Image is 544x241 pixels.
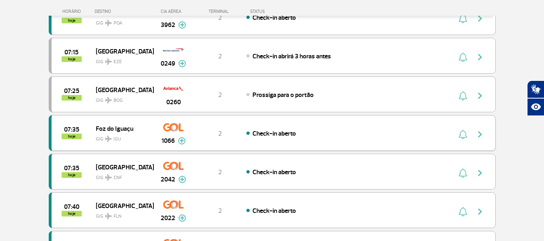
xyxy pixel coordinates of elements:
img: destiny_airplane.svg [105,97,112,103]
span: 0260 [166,97,181,107]
img: mais-info-painel-voo.svg [178,21,186,29]
span: CNF [114,174,122,181]
img: seta-direita-painel-voo.svg [475,91,485,101]
img: seta-direita-painel-voo.svg [475,207,485,216]
img: destiny_airplane.svg [105,174,112,181]
span: 2025-08-27 07:40:00 [64,204,79,210]
span: 2025-08-27 07:25:00 [64,88,79,94]
img: sino-painel-voo.svg [459,168,467,178]
img: seta-direita-painel-voo.svg [475,168,485,178]
span: 3962 [161,20,175,30]
img: mais-info-painel-voo.svg [178,176,186,183]
button: Abrir recursos assistivos. [527,98,544,116]
span: GIG [96,131,147,143]
span: [GEOGRAPHIC_DATA] [96,200,147,211]
img: mais-info-painel-voo.svg [178,60,186,67]
span: 2025-08-27 07:35:00 [64,127,79,132]
img: sino-painel-voo.svg [459,130,467,139]
span: 1066 [161,136,175,146]
img: seta-direita-painel-voo.svg [475,130,485,139]
span: 0249 [161,59,175,68]
img: destiny_airplane.svg [105,136,112,142]
span: Check-in aberto [252,207,296,215]
span: hoje [62,95,82,101]
div: DESTINO [95,9,153,14]
span: 2025-08-27 07:15:00 [64,49,79,55]
span: 2 [218,130,222,138]
span: 2 [218,52,222,60]
span: GIG [96,208,147,220]
img: seta-direita-painel-voo.svg [475,52,485,62]
div: HORÁRIO [51,9,95,14]
span: [GEOGRAPHIC_DATA] [96,162,147,172]
span: 2 [218,207,222,215]
span: GIG [96,170,147,181]
span: hoje [62,18,82,23]
span: hoje [62,134,82,139]
span: hoje [62,172,82,178]
span: EZE [114,58,122,66]
span: 2042 [161,175,175,184]
img: mais-info-painel-voo.svg [178,214,186,222]
div: Plugin de acessibilidade da Hand Talk. [527,80,544,116]
span: 2 [218,14,222,22]
span: 2 [218,168,222,176]
button: Abrir tradutor de língua de sinais. [527,80,544,98]
span: Check-in aberto [252,168,296,176]
span: hoje [62,211,82,216]
span: Prossiga para o portão [252,91,314,99]
span: hoje [62,56,82,62]
span: [GEOGRAPHIC_DATA] [96,84,147,95]
div: STATUS [246,9,312,14]
img: sino-painel-voo.svg [459,91,467,101]
span: IGU [114,136,121,143]
span: POA [114,20,122,27]
img: mais-info-painel-voo.svg [178,137,186,144]
span: Check-in abrirá 3 horas antes [252,52,331,60]
img: destiny_airplane.svg [105,213,112,219]
span: 2022 [161,213,175,223]
span: 2 [218,91,222,99]
span: GIG [96,54,147,66]
span: Foz do Iguaçu [96,123,147,134]
img: destiny_airplane.svg [105,20,112,26]
img: sino-painel-voo.svg [459,52,467,62]
span: GIG [96,15,147,27]
span: GIG [96,93,147,104]
div: TERMINAL [194,9,246,14]
span: Check-in aberto [252,130,296,138]
div: CIA AÉREA [153,9,194,14]
img: sino-painel-voo.svg [459,207,467,216]
span: FLN [114,213,122,220]
span: Check-in aberto [252,14,296,22]
span: BOG [114,97,123,104]
span: 2025-08-27 07:35:00 [64,165,79,171]
img: destiny_airplane.svg [105,58,112,65]
span: [GEOGRAPHIC_DATA] [96,46,147,56]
